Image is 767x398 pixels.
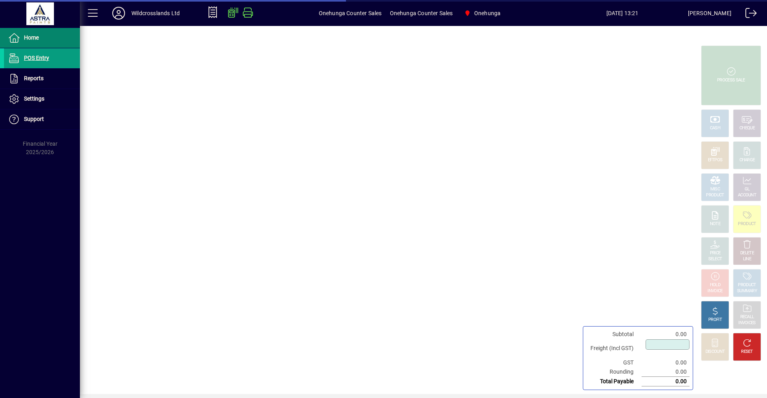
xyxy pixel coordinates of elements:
div: PRICE [710,250,721,256]
div: LINE [743,256,751,262]
a: Settings [4,89,80,109]
span: Onehunga [461,6,504,20]
span: POS Entry [24,55,49,61]
div: DELETE [740,250,754,256]
div: EFTPOS [708,157,723,163]
div: PROFIT [708,317,722,323]
a: Reports [4,69,80,89]
div: PRODUCT [738,282,756,288]
span: Settings [24,95,44,102]
span: Onehunga Counter Sales [390,7,453,20]
span: Home [24,34,39,41]
div: MISC [710,186,720,192]
div: INVOICE [707,288,722,294]
div: [PERSON_NAME] [688,7,731,20]
div: Wildcrosslands Ltd [131,7,180,20]
td: 0.00 [642,367,690,377]
span: Onehunga Counter Sales [319,7,382,20]
div: NOTE [710,221,720,227]
span: [DATE] 13:21 [557,7,688,20]
td: Subtotal [586,330,642,339]
div: GL [745,186,750,192]
div: CHEQUE [739,125,755,131]
td: GST [586,358,642,367]
div: PRODUCT [738,221,756,227]
div: RECALL [740,314,754,320]
div: ACCOUNT [738,192,756,198]
div: DISCOUNT [705,349,725,355]
div: PROCESS SALE [717,77,745,83]
div: SUMMARY [737,288,757,294]
div: SELECT [708,256,722,262]
a: Home [4,28,80,48]
td: Freight (Incl GST) [586,339,642,358]
div: PRODUCT [706,192,724,198]
a: Logout [739,2,757,28]
div: RESET [741,349,753,355]
div: CHARGE [739,157,755,163]
td: Total Payable [586,377,642,386]
span: Support [24,116,44,122]
td: 0.00 [642,330,690,339]
a: Support [4,109,80,129]
span: Reports [24,75,44,81]
span: Onehunga [474,7,501,20]
td: 0.00 [642,358,690,367]
div: INVOICES [738,320,755,326]
div: CASH [710,125,720,131]
td: Rounding [586,367,642,377]
button: Profile [106,6,131,20]
td: 0.00 [642,377,690,386]
div: HOLD [710,282,720,288]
